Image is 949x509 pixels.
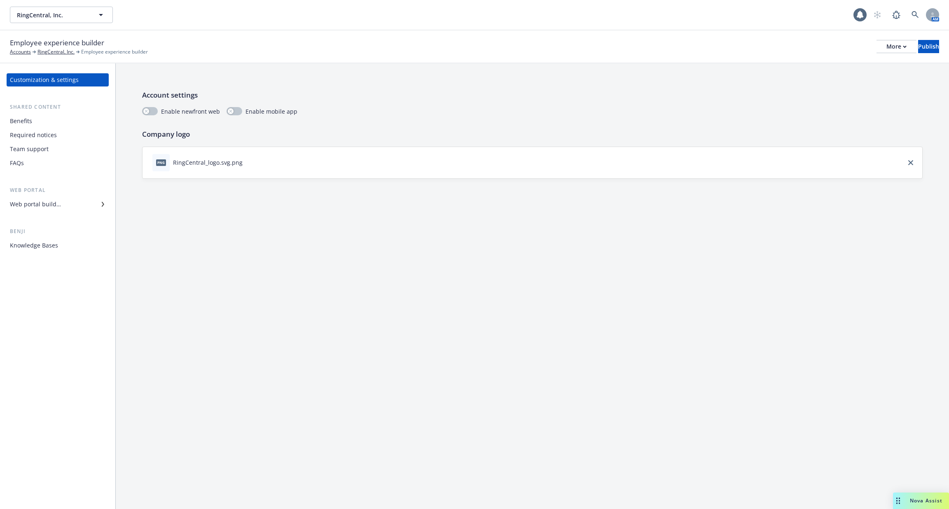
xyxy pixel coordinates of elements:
div: Shared content [7,103,109,111]
div: Web portal builder [10,198,61,211]
div: Web portal [7,186,109,194]
span: RingCentral, Inc. [17,11,88,19]
a: Search [907,7,923,23]
button: RingCentral, Inc. [10,7,113,23]
a: Customization & settings [7,73,109,86]
div: RingCentral_logo.svg.png [173,158,243,167]
a: Web portal builder [7,198,109,211]
button: More [877,40,916,53]
button: Nova Assist [893,493,949,509]
a: Accounts [10,48,31,56]
button: Publish [918,40,939,53]
div: More [886,40,907,53]
a: Team support [7,142,109,156]
div: Team support [10,142,49,156]
span: Enable mobile app [245,107,297,116]
a: Report a Bug [888,7,905,23]
p: Account settings [142,90,923,100]
a: Start snowing [869,7,886,23]
div: FAQs [10,156,24,170]
button: download file [246,158,252,167]
div: Customization & settings [10,73,79,86]
a: close [906,158,916,168]
span: Employee experience builder [10,37,104,48]
div: Drag to move [893,493,903,509]
div: Knowledge Bases [10,239,58,252]
a: RingCentral, Inc. [37,48,75,56]
a: Benefits [7,114,109,128]
span: png [156,159,166,166]
a: Knowledge Bases [7,239,109,252]
span: Nova Assist [910,497,942,504]
p: Company logo [142,129,923,140]
span: Enable newfront web [161,107,220,116]
div: Benji [7,227,109,236]
a: FAQs [7,156,109,170]
span: Employee experience builder [81,48,148,56]
div: Benefits [10,114,32,128]
div: Required notices [10,128,57,142]
a: Required notices [7,128,109,142]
